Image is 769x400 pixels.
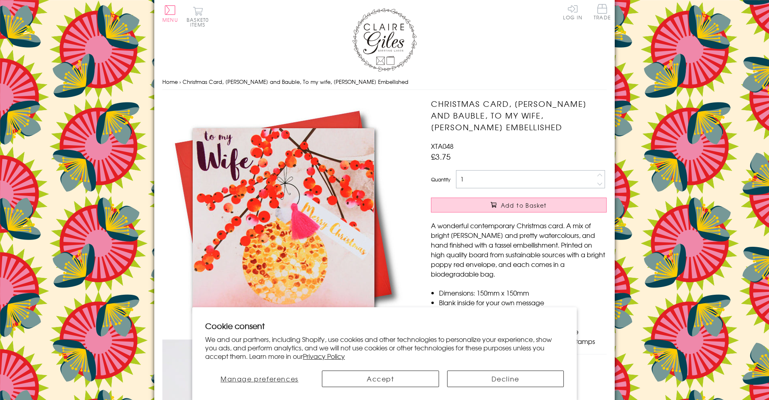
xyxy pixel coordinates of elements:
[205,320,564,331] h2: Cookie consent
[179,78,181,85] span: ›
[431,151,451,162] span: £3.75
[190,16,209,28] span: 0 items
[431,98,607,133] h1: Christmas Card, [PERSON_NAME] and Bauble, To my wife, [PERSON_NAME] Embellished
[431,141,454,151] span: XTA048
[594,4,611,20] span: Trade
[162,74,607,90] nav: breadcrumbs
[221,374,298,383] span: Manage preferences
[162,78,178,85] a: Home
[431,221,607,279] p: A wonderful contemporary Christmas card. A mix of bright [PERSON_NAME] and pretty watercolours, a...
[205,335,564,360] p: We and our partners, including Shopify, use cookies and other technologies to personalize your ex...
[162,98,405,340] img: Christmas Card, Berries and Bauble, To my wife, Tassel Embellished
[322,371,439,387] button: Accept
[439,288,607,298] li: Dimensions: 150mm x 150mm
[187,6,209,27] button: Basket0 items
[594,4,611,21] a: Trade
[563,4,582,20] a: Log In
[352,8,417,72] img: Claire Giles Greetings Cards
[447,371,564,387] button: Decline
[205,371,314,387] button: Manage preferences
[501,201,547,209] span: Add to Basket
[162,5,178,22] button: Menu
[303,351,345,361] a: Privacy Policy
[431,176,450,183] label: Quantity
[162,16,178,23] span: Menu
[439,298,607,307] li: Blank inside for your own message
[183,78,408,85] span: Christmas Card, [PERSON_NAME] and Bauble, To my wife, [PERSON_NAME] Embellished
[431,198,607,212] button: Add to Basket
